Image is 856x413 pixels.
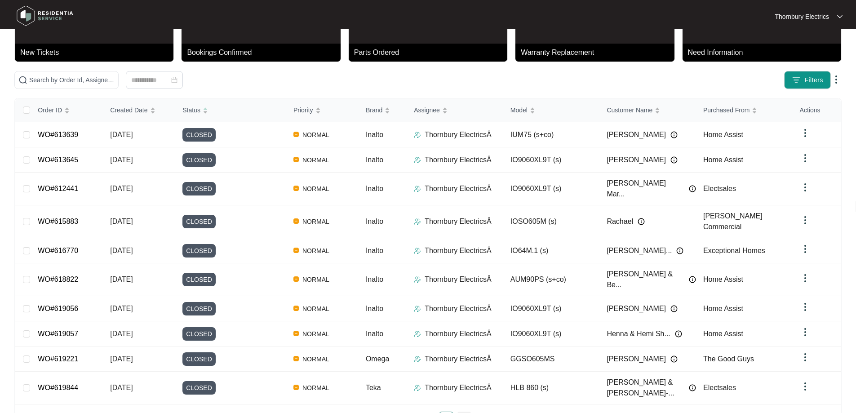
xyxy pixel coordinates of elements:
span: Inalto [366,218,383,225]
span: Electsales [703,384,736,391]
th: Priority [286,98,359,122]
input: Search by Order Id, Assignee Name, Customer Name, Brand and Model [29,75,115,85]
span: [DATE] [110,218,133,225]
span: [PERSON_NAME]... [607,245,672,256]
p: Thornbury ElectricsÂ [425,329,492,339]
img: dropdown arrow [800,153,811,164]
span: CLOSED [182,273,216,286]
img: Assigner Icon [414,156,421,164]
img: dropdown arrow [837,14,843,19]
span: Status [182,105,200,115]
img: Info icon [670,355,678,363]
span: [DATE] [110,384,133,391]
img: dropdown arrow [800,302,811,312]
span: [PERSON_NAME] Mar... [607,178,684,200]
a: WO#619844 [38,384,78,391]
span: [PERSON_NAME] & [PERSON_NAME]-... [607,377,684,399]
a: WO#615883 [38,218,78,225]
td: HLB 860 (s) [503,372,600,404]
span: NORMAL [299,274,333,285]
td: IUM75 (s+co) [503,122,600,147]
span: Filters [804,75,823,85]
span: [PERSON_NAME] & Be... [607,269,684,290]
th: Model [503,98,600,122]
span: [DATE] [110,330,133,338]
span: Created Date [110,105,147,115]
a: WO#619057 [38,330,78,338]
td: IO9060XL9T (s) [503,321,600,346]
td: GGSO605MS [503,346,600,372]
img: Info icon [670,305,678,312]
img: filter icon [792,75,801,84]
th: Order ID [31,98,103,122]
span: Model [510,105,528,115]
img: Info icon [670,156,678,164]
span: [PERSON_NAME] [607,303,666,314]
span: [DATE] [110,185,133,192]
span: NORMAL [299,382,333,393]
a: WO#619221 [38,355,78,363]
th: Assignee [407,98,503,122]
span: Inalto [366,131,383,138]
img: Vercel Logo [293,186,299,191]
img: dropdown arrow [800,215,811,226]
span: NORMAL [299,245,333,256]
img: Vercel Logo [293,248,299,253]
span: NORMAL [299,129,333,140]
img: Vercel Logo [293,306,299,311]
a: WO#619056 [38,305,78,312]
p: Thornbury ElectricsÂ [425,303,492,314]
button: filter iconFilters [784,71,831,89]
img: Vercel Logo [293,218,299,224]
span: Inalto [366,305,383,312]
span: Home Assist [703,275,743,283]
img: Vercel Logo [293,331,299,336]
span: Inalto [366,185,383,192]
img: Vercel Logo [293,385,299,390]
span: The Good Guys [703,355,754,363]
img: Assigner Icon [414,247,421,254]
span: [PERSON_NAME] [607,129,666,140]
p: Thornbury Electrics [775,12,829,21]
p: Bookings Confirmed [187,47,340,58]
span: [PERSON_NAME] [607,155,666,165]
span: NORMAL [299,183,333,194]
p: Thornbury ElectricsÂ [425,245,492,256]
a: WO#613639 [38,131,78,138]
img: dropdown arrow [800,244,811,254]
span: Inalto [366,330,383,338]
p: Thornbury ElectricsÂ [425,129,492,140]
span: NORMAL [299,155,333,165]
img: Assigner Icon [414,305,421,312]
span: [DATE] [110,131,133,138]
img: Assigner Icon [414,384,421,391]
span: Omega [366,355,389,363]
span: CLOSED [182,182,216,195]
p: Thornbury ElectricsÂ [425,354,492,364]
img: Info icon [670,131,678,138]
span: [PERSON_NAME] Commercial [703,212,763,231]
span: Inalto [366,247,383,254]
img: dropdown arrow [800,182,811,193]
img: dropdown arrow [831,74,842,85]
span: [DATE] [110,247,133,254]
img: residentia service logo [13,2,76,29]
img: dropdown arrow [800,128,811,138]
span: Exceptional Homes [703,247,765,254]
p: Parts Ordered [354,47,507,58]
span: Assignee [414,105,440,115]
span: Home Assist [703,156,743,164]
span: Rachael [607,216,633,227]
a: WO#616770 [38,247,78,254]
img: Assigner Icon [414,218,421,225]
img: Vercel Logo [293,132,299,137]
a: WO#613645 [38,156,78,164]
img: Assigner Icon [414,185,421,192]
p: Warranty Replacement [521,47,674,58]
img: Info icon [689,384,696,391]
img: Assigner Icon [414,355,421,363]
p: Thornbury ElectricsÂ [425,216,492,227]
td: IOSO605M (s) [503,205,600,238]
span: Order ID [38,105,62,115]
img: Info icon [689,185,696,192]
